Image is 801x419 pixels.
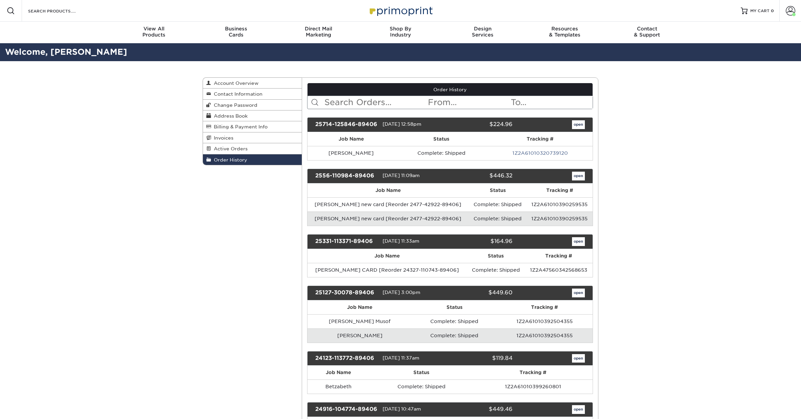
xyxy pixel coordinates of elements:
a: open [572,354,585,363]
td: 1Z2A61010392504355 [496,328,593,343]
span: Design [441,26,524,32]
td: 1Z2A61010392504355 [496,314,593,328]
span: MY CART [750,8,770,14]
td: [PERSON_NAME] Musof [307,314,413,328]
a: open [572,289,585,297]
span: [DATE] 11:37am [383,355,419,361]
a: Change Password [203,100,302,110]
div: 24123-113772-89406 [310,354,383,363]
a: BusinessCards [195,22,277,43]
td: Complete: Shipped [467,263,525,277]
span: Contact [606,26,688,32]
td: Betzabeth [307,379,370,394]
th: Job Name [307,249,467,263]
div: 24916-104774-89406 [310,405,383,414]
th: Tracking # [526,183,593,197]
a: Active Orders [203,143,302,154]
td: Complete: Shipped [412,314,496,328]
span: Change Password [211,102,257,108]
th: Tracking # [488,132,593,146]
span: [DATE] 11:33am [383,238,419,244]
div: Industry [360,26,442,38]
td: 1Z2A61010390259535 [526,212,593,226]
div: & Templates [524,26,606,38]
th: Job Name [307,132,395,146]
a: Contact Information [203,89,302,99]
td: [PERSON_NAME] new card [Reorder 2477-42922-89406] [307,212,469,226]
td: Complete: Shipped [395,146,487,160]
a: 1Z2A61010320739120 [512,150,568,156]
span: 0 [771,8,774,13]
span: Active Orders [211,146,248,151]
span: View All [113,26,195,32]
div: Cards [195,26,277,38]
span: Shop By [360,26,442,32]
input: To... [510,96,593,109]
a: Contact& Support [606,22,688,43]
span: Business [195,26,277,32]
a: Shop ByIndustry [360,22,442,43]
span: Invoices [211,135,233,141]
span: Contact Information [211,91,262,97]
div: 25127-30078-89406 [310,289,383,297]
input: SEARCH PRODUCTS..... [27,7,93,15]
th: Status [395,132,487,146]
span: Address Book [211,113,248,119]
td: Complete: Shipped [469,197,526,212]
th: Job Name [307,183,469,197]
a: open [572,172,585,180]
th: Tracking # [525,249,593,263]
span: Direct Mail [277,26,360,32]
td: [PERSON_NAME] [307,328,413,343]
div: $119.84 [445,354,517,363]
div: 2556-110984-89406 [310,172,383,180]
a: View AllProducts [113,22,195,43]
th: Job Name [307,366,370,379]
a: Direct MailMarketing [277,22,360,43]
th: Status [469,183,526,197]
td: Complete: Shipped [469,212,526,226]
div: $449.60 [445,289,517,297]
th: Tracking # [473,366,593,379]
div: Services [441,26,524,38]
a: Resources& Templates [524,22,606,43]
a: open [572,120,585,129]
span: [DATE] 12:58pm [383,121,421,127]
a: Address Book [203,110,302,121]
th: Status [467,249,525,263]
span: Order History [211,157,247,163]
a: open [572,405,585,414]
a: Billing & Payment Info [203,121,302,132]
div: $224.96 [445,120,517,129]
div: & Support [606,26,688,38]
span: [DATE] 11:09am [383,173,420,178]
td: Complete: Shipped [369,379,473,394]
th: Status [412,300,496,314]
div: 25331-113371-89406 [310,237,383,246]
td: [PERSON_NAME] [307,146,395,160]
div: $446.32 [445,172,517,180]
td: 1Z2A47560342568653 [525,263,593,277]
img: Primoprint [367,3,434,18]
th: Status [369,366,473,379]
a: Order History [203,154,302,165]
th: Job Name [307,300,413,314]
a: Order History [307,83,593,96]
span: [DATE] 10:47am [383,406,421,412]
span: Resources [524,26,606,32]
a: Invoices [203,132,302,143]
div: Marketing [277,26,360,38]
td: Complete: Shipped [412,328,496,343]
div: 25714-125846-89406 [310,120,383,129]
div: $449.46 [445,405,517,414]
a: Account Overview [203,78,302,89]
div: Products [113,26,195,38]
span: Account Overview [211,80,258,86]
span: [DATE] 3:00pm [383,290,420,295]
input: Search Orders... [324,96,428,109]
th: Tracking # [496,300,593,314]
td: 1Z2A61010399260801 [473,379,593,394]
a: open [572,237,585,246]
td: [PERSON_NAME] new card [Reorder 2477-42922-89406] [307,197,469,212]
span: Billing & Payment Info [211,124,268,129]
